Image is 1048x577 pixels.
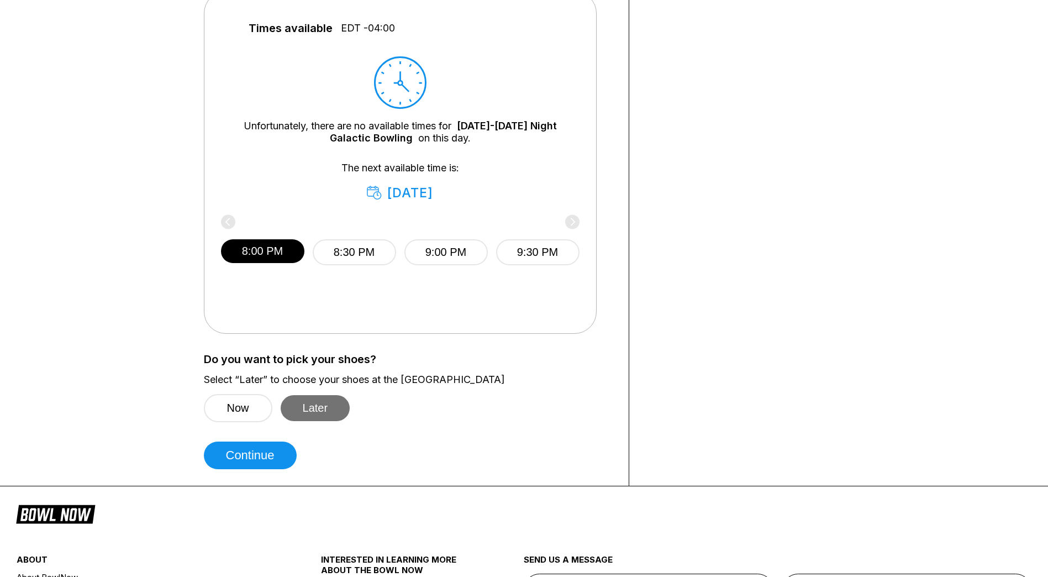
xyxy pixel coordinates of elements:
[313,239,396,265] button: 8:30 PM
[281,395,350,421] button: Later
[204,394,272,422] button: Now
[367,185,434,201] div: [DATE]
[17,554,270,570] div: about
[204,374,612,386] label: Select “Later” to choose your shoes at the [GEOGRAPHIC_DATA]
[238,120,563,144] div: Unfortunately, there are no available times for on this day.
[249,22,333,34] span: Times available
[404,239,488,265] button: 9:00 PM
[221,239,304,263] button: 8:00 PM
[496,239,580,265] button: 9:30 PM
[238,162,563,201] div: The next available time is:
[341,22,395,34] span: EDT -04:00
[204,442,297,469] button: Continue
[524,554,1031,574] div: send us a message
[204,353,612,365] label: Do you want to pick your shoes?
[330,120,557,144] a: [DATE]-[DATE] Night Galactic Bowling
